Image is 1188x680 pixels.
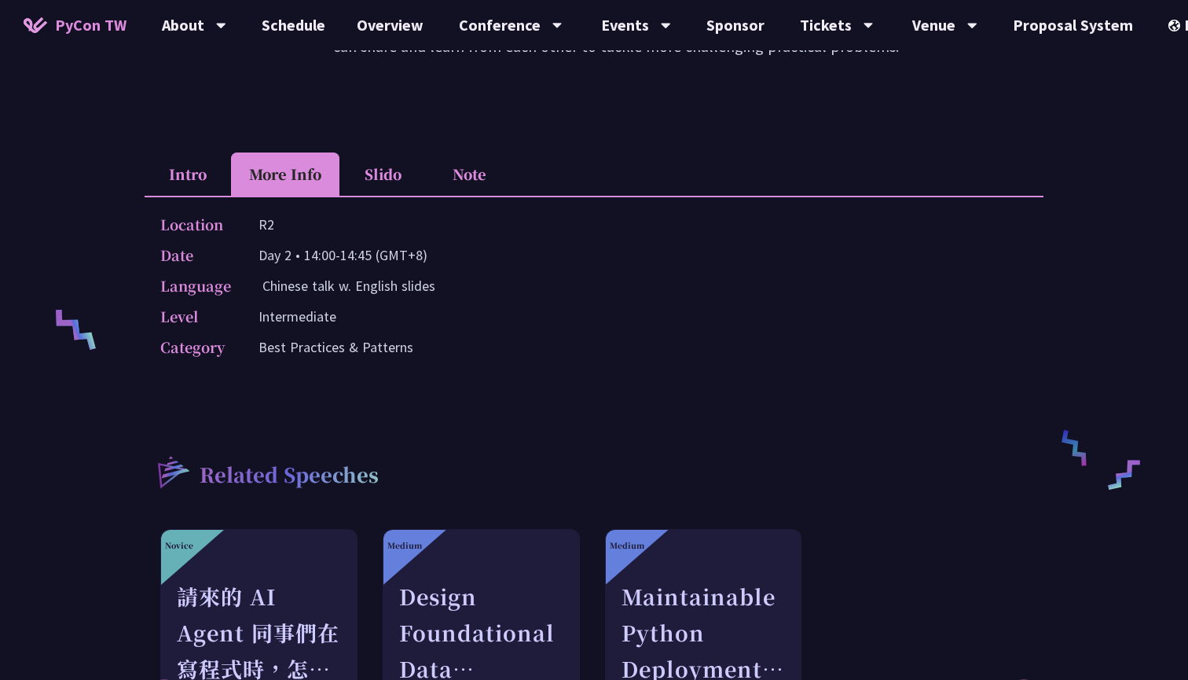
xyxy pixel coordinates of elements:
[610,539,644,551] div: Medium
[231,153,339,196] li: More Info
[262,274,435,297] p: Chinese talk w. English slides
[387,539,422,551] div: Medium
[339,153,426,196] li: Slido
[165,539,193,551] div: Novice
[258,336,413,358] p: Best Practices & Patterns
[160,274,231,297] p: Language
[1168,20,1184,31] img: Locale Icon
[160,305,227,328] p: Level
[258,305,336,328] p: Intermediate
[24,17,47,33] img: Home icon of PyCon TW 2025
[134,433,211,509] img: r3.8d01567.svg
[8,6,142,45] a: PyCon TW
[426,153,512,196] li: Note
[160,213,227,236] p: Location
[258,244,427,266] p: Day 2 • 14:00-14:45 (GMT+8)
[160,336,227,358] p: Category
[200,461,379,492] p: Related Speeches
[160,244,227,266] p: Date
[258,213,274,236] p: R2
[55,13,126,37] span: PyCon TW
[145,153,231,196] li: Intro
